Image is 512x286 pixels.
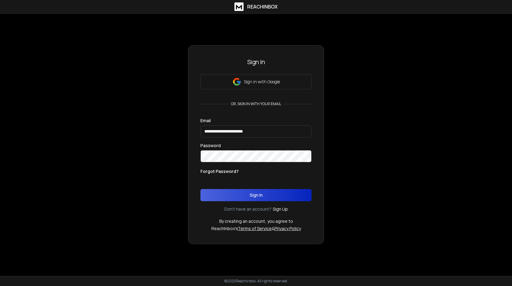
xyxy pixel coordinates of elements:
p: or, sign in with your email [229,102,284,106]
p: © 2025 Reachinbox. All rights reserved. [224,279,288,284]
button: Sign in with Google [200,74,312,89]
img: logo [234,2,244,11]
a: Terms of Service [238,226,272,231]
button: Sign In [200,189,312,201]
p: Sign in with Google [244,79,280,85]
p: By creating an account, you agree to [219,218,293,224]
label: Password [200,143,221,148]
a: Privacy Policy [275,226,301,231]
h1: ReachInbox [247,3,278,10]
h3: Sign In [200,58,312,66]
p: ReachInbox's & [211,226,301,232]
label: Email [200,119,211,123]
a: ReachInbox [234,2,278,11]
a: Sign Up [273,206,288,212]
p: Forgot Password? [200,168,239,174]
p: Don't have an account? [224,206,271,212]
